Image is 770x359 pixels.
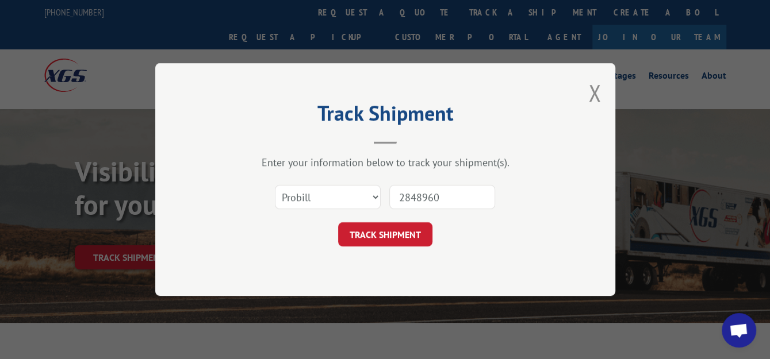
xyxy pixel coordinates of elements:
button: TRACK SHIPMENT [338,222,432,246]
div: Enter your information below to track your shipment(s). [213,156,558,169]
div: Open chat [722,313,756,348]
h2: Track Shipment [213,105,558,127]
input: Number(s) [389,185,495,209]
button: Close modal [588,78,601,108]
